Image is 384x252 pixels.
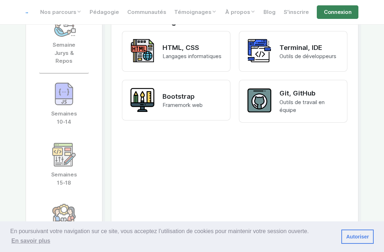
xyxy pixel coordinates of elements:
span: Outils de développeurs [279,53,336,60]
a: Semaines 10-14 [39,73,90,134]
a: Nos parcours [36,5,86,19]
a: Blog [260,5,280,19]
img: icon [52,13,76,37]
p: Bootstrap [162,91,203,101]
img: icon [52,204,76,228]
img: logo [26,12,28,13]
a: dismiss cookie message [341,230,374,244]
a: À propos [221,5,260,19]
img: icon [52,82,76,106]
span: En poursuivant votre navigation sur ce site, vous acceptez l’utilisation de cookies pour mainteni... [10,227,336,246]
span: Framemork web [162,102,203,108]
a: Semaine Jurys & Repos [39,5,90,73]
a: Connexion [317,5,358,19]
a: learn more about cookies [10,236,52,246]
a: Semaines 15-18 [39,134,90,195]
a: Témoignages [170,5,221,19]
p: HTML, CSS [162,42,222,52]
p: Terminal, IDE [279,42,336,52]
a: Communautés [123,5,170,19]
p: Git, GitHub [279,88,339,98]
a: Pédagogie [86,5,123,19]
a: S'inscrire [279,5,313,19]
img: icon [52,143,76,167]
span: Langages informatiques [162,53,222,60]
span: Outils de travail en équipe [279,99,325,114]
